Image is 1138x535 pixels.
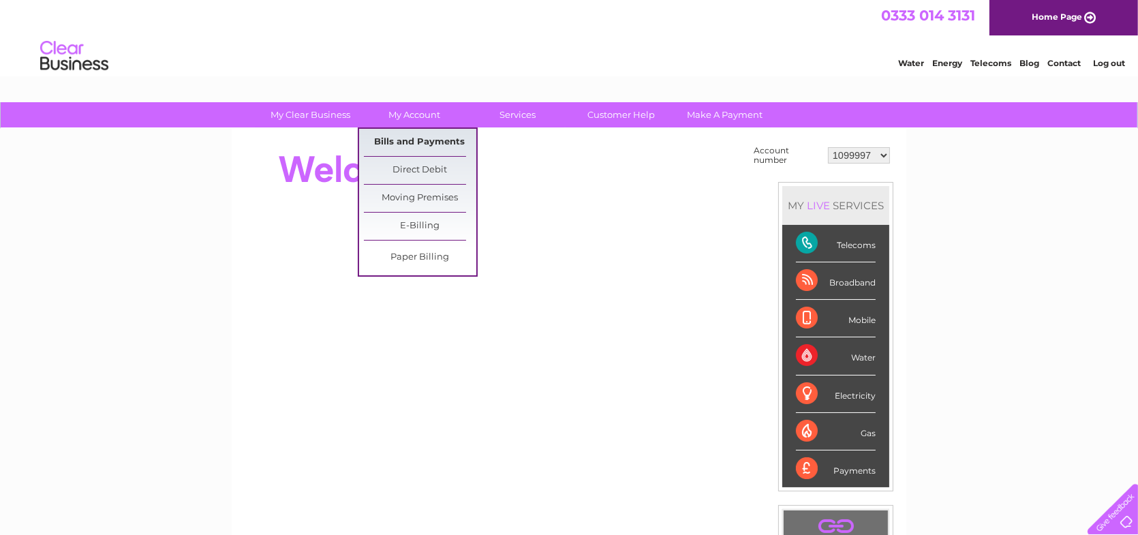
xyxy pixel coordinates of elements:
[40,35,109,77] img: logo.png
[566,102,678,127] a: Customer Help
[782,186,889,225] div: MY SERVICES
[881,7,975,24] a: 0333 014 3131
[796,225,876,262] div: Telecoms
[970,58,1011,68] a: Telecoms
[462,102,574,127] a: Services
[364,129,476,156] a: Bills and Payments
[364,185,476,212] a: Moving Premises
[898,58,924,68] a: Water
[1093,58,1125,68] a: Log out
[364,213,476,240] a: E-Billing
[796,376,876,413] div: Electricity
[1019,58,1039,68] a: Blog
[796,300,876,337] div: Mobile
[796,413,876,450] div: Gas
[364,157,476,184] a: Direct Debit
[796,262,876,300] div: Broadband
[932,58,962,68] a: Energy
[804,199,833,212] div: LIVE
[796,450,876,487] div: Payments
[248,7,892,66] div: Clear Business is a trading name of Verastar Limited (registered in [GEOGRAPHIC_DATA] No. 3667643...
[669,102,782,127] a: Make A Payment
[358,102,471,127] a: My Account
[1047,58,1081,68] a: Contact
[255,102,367,127] a: My Clear Business
[750,142,825,168] td: Account number
[364,244,476,271] a: Paper Billing
[796,337,876,375] div: Water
